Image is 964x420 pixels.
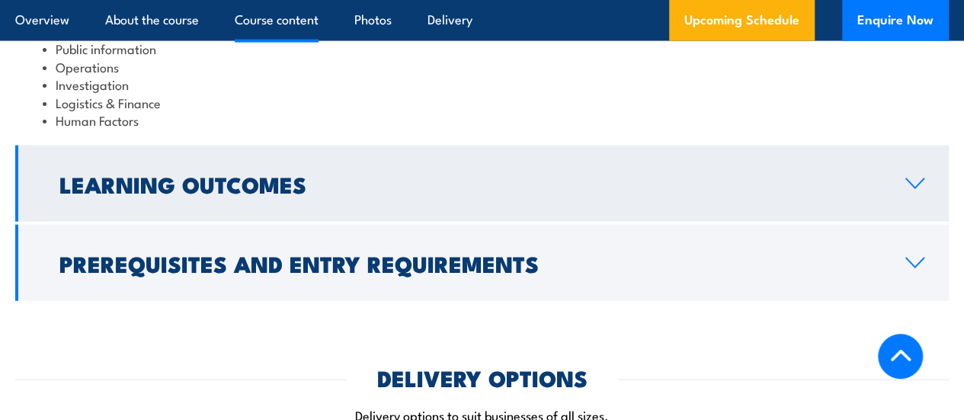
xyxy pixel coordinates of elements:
[377,367,588,387] h2: DELIVERY OPTIONS
[43,111,921,129] li: Human Factors
[15,146,949,222] a: Learning Outcomes
[43,75,921,93] li: Investigation
[59,253,881,273] h2: Prerequisites and Entry Requirements
[59,174,881,194] h2: Learning Outcomes
[43,40,921,57] li: Public information
[43,94,921,111] li: Logistics & Finance
[15,225,949,301] a: Prerequisites and Entry Requirements
[43,58,921,75] li: Operations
